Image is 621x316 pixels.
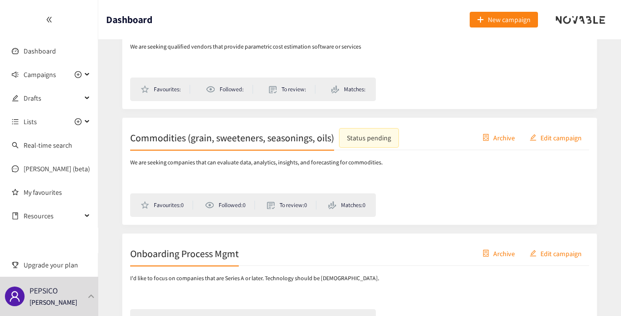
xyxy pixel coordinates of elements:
span: double-left [46,16,53,23]
iframe: Chat Widget [572,269,621,316]
p: We are seeking qualified vendors that provide parametric cost estimation software or services [130,42,361,52]
span: container [482,250,489,258]
span: Edit campaign [540,248,582,259]
button: containerArchive [475,130,522,145]
li: Followed: [206,85,253,94]
span: edit [530,134,536,142]
a: My favourites [24,183,90,202]
span: book [12,212,19,219]
li: Matches: 0 [328,201,366,210]
li: Followed: 0 [205,201,255,210]
span: plus-circle [75,118,82,125]
span: unordered-list [12,118,19,125]
button: editEdit campaign [522,130,589,145]
a: [PERSON_NAME] (beta) [24,164,90,173]
button: containerArchive [475,245,522,261]
p: We are seeking companies that can evaluate data, analytics, insights, and forecasting for commodi... [130,158,383,167]
span: Drafts [24,88,82,108]
h2: Commodities (grain, sweeteners, seasonings, oils) [130,131,334,144]
li: Matches: [331,85,366,94]
span: Edit campaign [540,132,582,143]
span: Archive [493,132,515,143]
a: Dashboard [24,47,56,55]
span: plus [477,16,484,24]
span: Upgrade your plan [24,255,90,275]
a: Commodities (grain, sweeteners, seasonings, oils)Status pendingcontainerArchiveeditEdit campaignW... [122,117,597,225]
button: plusNew campaign [470,12,538,27]
span: edit [12,95,19,102]
span: Archive [493,248,515,259]
span: sound [12,71,19,78]
div: Status pending [347,132,391,143]
h2: Onboarding Process Mgmt [130,246,239,260]
span: container [482,134,489,142]
li: Favourites: 0 [141,201,193,210]
span: user [9,290,21,302]
a: Real-time search [24,141,72,150]
li: Favourites: [141,85,190,94]
p: I'd like to focus on companies that are Series A or later. Technology should be [DEMOGRAPHIC_DATA]. [130,274,379,283]
li: To review: [269,85,315,94]
span: Campaigns [24,65,56,84]
span: Resources [24,206,82,226]
span: trophy [12,262,19,268]
a: Parametric Cost EstimationStatus pendingcontainerArchiveeditEdit campaignWe are seeking qualified... [122,1,597,109]
p: PEPSICO [29,285,58,297]
button: editEdit campaign [522,245,589,261]
span: edit [530,250,536,258]
span: Lists [24,112,37,132]
span: New campaign [488,14,531,25]
li: To review: 0 [267,201,316,210]
p: [PERSON_NAME] [29,297,77,308]
span: plus-circle [75,71,82,78]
